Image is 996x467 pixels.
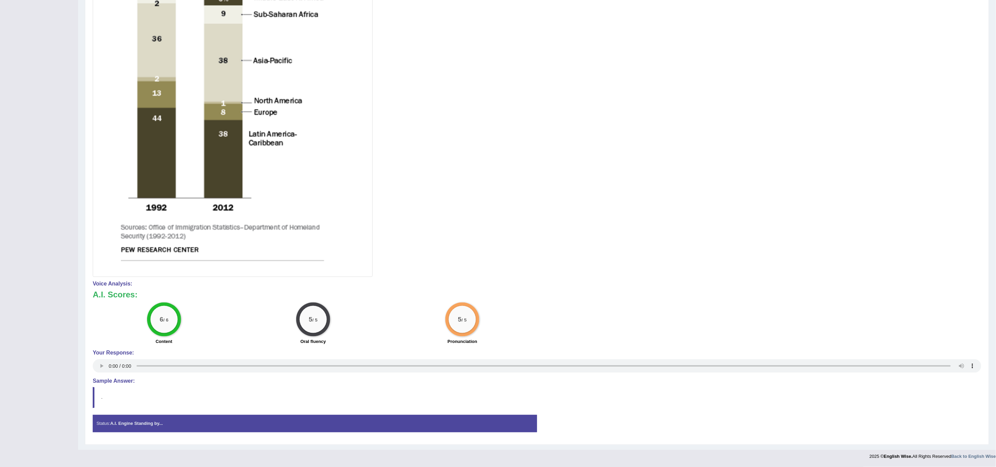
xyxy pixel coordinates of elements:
[309,316,313,323] big: 5
[156,338,172,345] label: Content
[951,454,996,459] a: Back to English Wise
[93,350,981,356] h4: Your Response:
[93,290,138,299] b: A.I. Scores:
[93,415,537,432] div: Status:
[93,378,981,384] h4: Sample Answer:
[93,387,981,408] blockquote: .
[448,338,477,345] label: Pronunciation
[884,454,912,459] strong: English Wise.
[163,317,168,323] small: / 6
[160,316,163,323] big: 6
[93,281,981,287] h4: Voice Analysis:
[313,317,318,323] small: / 5
[462,317,467,323] small: / 5
[870,450,996,460] div: 2025 © All Rights Reserved
[458,316,462,323] big: 5
[300,338,326,345] label: Oral fluency
[110,421,163,426] strong: A.I. Engine Standing by...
